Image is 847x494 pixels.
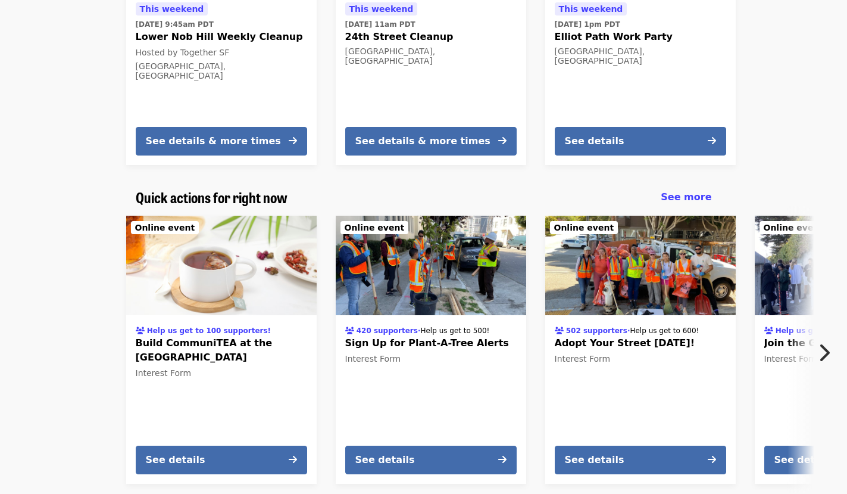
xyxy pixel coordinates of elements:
span: Online event [345,223,405,232]
span: Interest Form [555,354,611,363]
time: [DATE] 9:45am PDT [136,19,214,30]
i: arrow-right icon [289,135,297,147]
div: See details [146,453,205,467]
img: Adopt Your Street Today! organized by SF Public Works [545,216,736,316]
i: users icon [345,327,354,335]
i: users icon [136,327,145,335]
i: arrow-right icon [708,454,716,465]
span: Interest Form [345,354,401,363]
button: See details [555,127,726,156]
i: users icon [764,327,773,335]
span: Interest Form [764,354,820,363]
span: Help us get to 600! [630,327,699,335]
time: [DATE] 11am PDT [345,19,415,30]
span: Build CommuniTEA at the [GEOGRAPHIC_DATA] [136,336,307,365]
a: See more [661,190,711,204]
i: users icon [555,327,564,335]
div: See details & more times [146,134,281,148]
div: · [345,323,490,336]
i: arrow-right icon [289,454,297,465]
i: arrow-right icon [498,454,507,465]
a: See details for "Adopt Your Street Today!" [545,216,736,484]
span: Online event [135,223,195,232]
div: See details [355,453,415,467]
span: Interest Form [136,368,192,378]
div: · [555,323,699,336]
a: See details for "Sign Up for Plant-A-Tree Alerts" [336,216,526,484]
i: arrow-right icon [498,135,507,147]
div: See details [774,453,834,467]
i: arrow-right icon [708,135,716,147]
span: Online event [554,223,614,232]
span: This weekend [140,4,204,14]
span: 24th Street Cleanup [345,30,517,44]
span: 502 supporters [566,327,627,335]
span: Sign Up for Plant-A-Tree Alerts [345,336,517,350]
button: See details & more times [345,127,517,156]
div: [GEOGRAPHIC_DATA], [GEOGRAPHIC_DATA] [136,61,307,82]
div: [GEOGRAPHIC_DATA], [GEOGRAPHIC_DATA] [345,46,517,67]
button: See details [555,446,726,474]
div: Quick actions for right now [126,189,721,206]
time: [DATE] 1pm PDT [555,19,620,30]
button: See details [136,446,307,474]
span: Help us get to 100 supporters! [147,327,271,335]
img: Build CommuniTEA at the Street Tree Nursery organized by SF Public Works [126,216,317,316]
span: Quick actions for right now [136,187,287,207]
button: See details & more times [136,127,307,156]
span: Lower Nob Hill Weekly Cleanup [136,30,307,44]
span: This weekend [349,4,414,14]
i: chevron-right icon [818,341,830,364]
div: See details & more times [355,134,490,148]
span: Help us get to 500! [420,327,489,335]
a: Quick actions for right now [136,189,287,206]
div: See details [565,453,624,467]
span: Elliot Path Work Party [555,30,726,44]
div: [GEOGRAPHIC_DATA], [GEOGRAPHIC_DATA] [555,46,726,67]
div: See details [565,134,624,148]
button: Next item [808,336,847,369]
button: See details [345,446,517,474]
span: Adopt Your Street [DATE]! [555,336,726,350]
span: Online event [764,223,824,232]
span: This weekend [559,4,623,14]
a: See details for "Build CommuniTEA at the Street Tree Nursery" [126,216,317,484]
span: 420 supporters [357,327,418,335]
span: See more [661,191,711,203]
span: Hosted by Together SF [136,48,230,57]
img: Sign Up for Plant-A-Tree Alerts organized by SF Public Works [336,216,526,316]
